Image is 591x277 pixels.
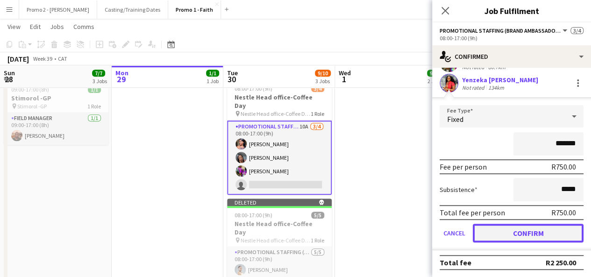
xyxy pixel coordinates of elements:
[115,69,128,77] span: Mon
[486,84,506,91] div: 134km
[50,22,64,31] span: Jobs
[440,258,471,267] div: Total fee
[26,21,44,33] a: Edit
[440,224,469,242] button: Cancel
[440,162,487,171] div: Fee per person
[235,85,272,92] span: 08:00-17:00 (9h)
[7,54,29,64] div: [DATE]
[447,114,463,124] span: Fixed
[315,78,330,85] div: 3 Jobs
[17,103,47,110] span: Stimorol -GP
[30,22,41,31] span: Edit
[168,0,221,19] button: Promo 1 - Faith
[93,78,107,85] div: 3 Jobs
[440,35,584,42] div: 08:00-17:00 (9h)
[315,70,331,77] span: 9/10
[337,74,351,85] span: 1
[311,110,324,117] span: 1 Role
[432,45,591,68] div: Confirmed
[206,70,219,77] span: 1/1
[311,212,324,219] span: 5/5
[4,69,15,77] span: Sun
[570,27,584,34] span: 3/4
[19,0,97,19] button: Promo 2 - [PERSON_NAME]
[462,84,486,91] div: Not rated
[58,55,67,62] div: CAT
[227,199,332,206] div: Deleted
[92,70,105,77] span: 7/7
[427,78,442,85] div: 2 Jobs
[114,74,128,85] span: 29
[2,74,15,85] span: 28
[227,72,332,195] app-job-card: Updated08:00-17:00 (9h)3/4Nestle Head office-Coffee Day Nestle Head office-Coffee Day1 RolePromot...
[206,78,219,85] div: 1 Job
[87,103,101,110] span: 1 Role
[546,258,576,267] div: R2 250.00
[226,74,238,85] span: 30
[4,21,24,33] a: View
[31,55,54,62] span: Week 39
[241,237,311,244] span: Nestle Head office-Coffee Day
[4,94,108,102] h3: Stimorol -GP
[88,86,101,93] span: 1/1
[440,27,569,34] button: Promotional Staffing (Brand Ambassadors)
[97,0,168,19] button: Casting/Training Dates
[311,85,324,92] span: 3/4
[462,76,538,84] div: Yenzeka [PERSON_NAME]
[440,185,477,194] label: Subsistence
[70,21,98,33] a: Comms
[227,121,332,195] app-card-role: Promotional Staffing (Brand Ambassadors)10A3/408:00-17:00 (9h)[PERSON_NAME][PERSON_NAME][PERSON_N...
[235,212,272,219] span: 08:00-17:00 (9h)
[432,5,591,17] h3: Job Fulfilment
[11,86,49,93] span: 09:00-17:00 (8h)
[4,80,108,145] app-job-card: 09:00-17:00 (8h)1/1Stimorol -GP Stimorol -GP1 RoleField Manager1/109:00-17:00 (8h)[PERSON_NAME]
[339,69,351,77] span: Wed
[440,208,505,217] div: Total fee per person
[227,220,332,236] h3: Nestle Head office-Coffee Day
[46,21,68,33] a: Jobs
[440,27,561,34] span: Promotional Staffing (Brand Ambassadors)
[73,22,94,31] span: Comms
[427,70,440,77] span: 9/9
[227,69,238,77] span: Tue
[227,93,332,110] h3: Nestle Head office-Coffee Day
[4,113,108,145] app-card-role: Field Manager1/109:00-17:00 (8h)[PERSON_NAME]
[551,208,576,217] div: R750.00
[551,162,576,171] div: R750.00
[473,224,584,242] button: Confirm
[311,237,324,244] span: 1 Role
[241,110,311,117] span: Nestle Head office-Coffee Day
[7,22,21,31] span: View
